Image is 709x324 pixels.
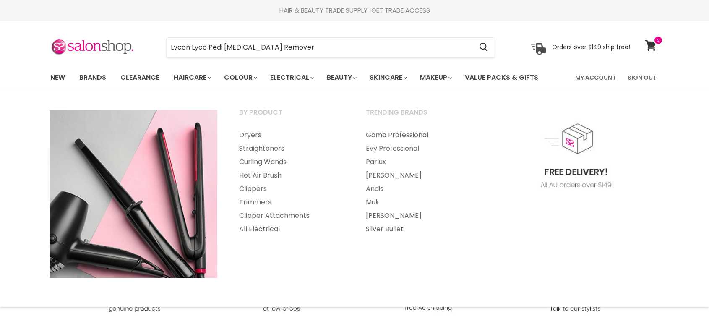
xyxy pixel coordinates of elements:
[355,222,480,236] a: Silver Bullet
[355,106,480,127] a: Trending Brands
[229,222,354,236] a: All Electrical
[363,69,412,86] a: Skincare
[355,128,480,142] a: Gama Professional
[229,128,354,142] a: Dryers
[44,69,71,86] a: New
[44,65,558,90] ul: Main menu
[40,6,669,15] div: HAIR & BEAUTY TRADE SUPPLY |
[229,128,354,236] ul: Main menu
[229,209,354,222] a: Clipper Attachments
[667,285,701,316] iframe: Gorgias live chat messenger
[229,182,354,196] a: Clippers
[414,69,457,86] a: Makeup
[355,155,480,169] a: Parlux
[73,69,112,86] a: Brands
[167,38,472,57] input: Search
[229,155,354,169] a: Curling Wands
[459,69,545,86] a: Value Packs & Gifts
[623,69,662,86] a: Sign Out
[264,69,319,86] a: Electrical
[355,142,480,155] a: Evy Professional
[355,209,480,222] a: [PERSON_NAME]
[218,69,262,86] a: Colour
[229,196,354,209] a: Trimmers
[114,69,166,86] a: Clearance
[552,43,630,51] p: Orders over $149 ship free!
[570,69,621,86] a: My Account
[167,69,216,86] a: Haircare
[371,6,430,15] a: GET TRADE ACCESS
[355,169,480,182] a: [PERSON_NAME]
[40,65,669,90] nav: Main
[229,142,354,155] a: Straighteners
[355,182,480,196] a: Andis
[166,37,495,57] form: Product
[355,128,480,236] ul: Main menu
[229,169,354,182] a: Hot Air Brush
[472,38,495,57] button: Search
[229,106,354,127] a: By Product
[355,196,480,209] a: Muk
[321,69,362,86] a: Beauty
